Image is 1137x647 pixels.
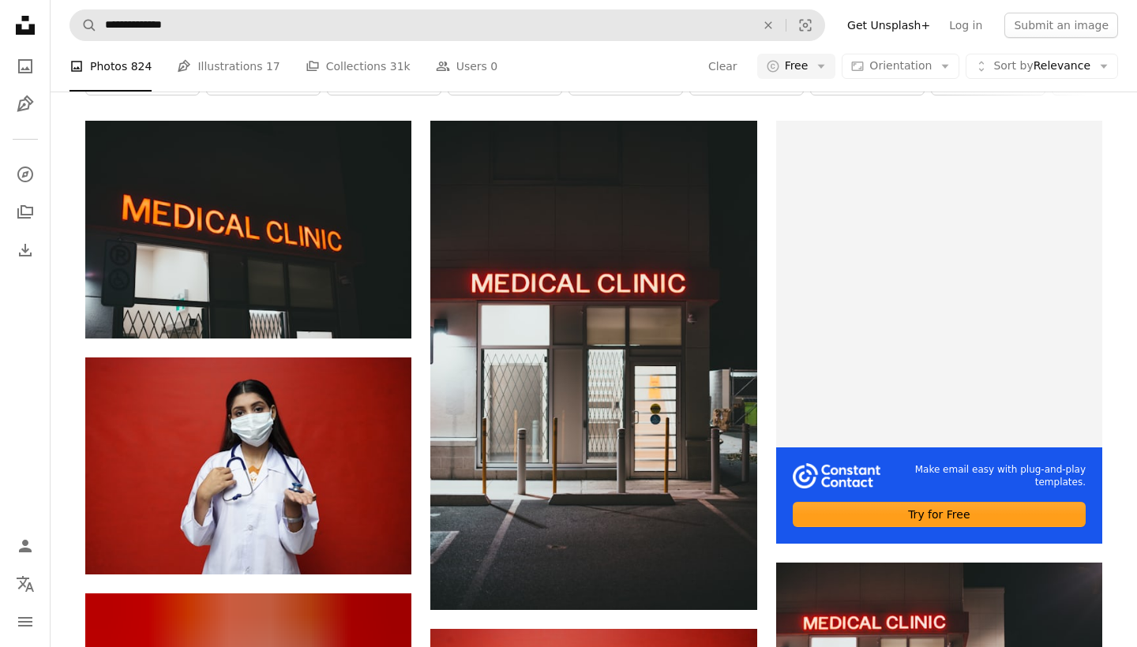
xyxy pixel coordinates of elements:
[966,54,1118,79] button: Sort byRelevance
[306,41,411,92] a: Collections 31k
[776,121,1102,544] a: Make email easy with plug-and-play templates.Try for Free
[940,13,992,38] a: Log in
[842,54,959,79] button: Orientation
[69,9,825,41] form: Find visuals sitewide
[85,458,411,473] a: a doctor with a stethoscope around her neck
[9,88,41,120] a: Illustrations
[793,463,880,488] img: file-1754318165549-24bf788d5b37
[9,159,41,190] a: Explore
[177,41,280,92] a: Illustrations 17
[785,58,809,74] span: Free
[430,358,756,372] a: UNKs coffee shop during daytime
[9,234,41,266] a: Download History
[838,13,940,38] a: Get Unsplash+
[869,59,932,72] span: Orientation
[436,41,498,92] a: Users 0
[85,222,411,236] a: white and black glass window
[390,58,411,75] span: 31k
[993,58,1090,74] span: Relevance
[9,606,41,638] button: Menu
[993,59,1033,72] span: Sort by
[1004,13,1118,38] button: Submit an image
[85,121,411,338] img: white and black glass window
[786,10,824,40] button: Visual search
[70,10,97,40] button: Search Unsplash
[9,196,41,228] a: Collections
[9,568,41,600] button: Language
[9,530,41,562] a: Log in / Sign up
[793,502,1086,527] div: Try for Free
[9,9,41,44] a: Home — Unsplash
[906,463,1086,490] span: Make email easy with plug-and-play templates.
[9,50,41,82] a: Photos
[266,58,280,75] span: 17
[490,58,497,75] span: 0
[751,10,786,40] button: Clear
[757,54,836,79] button: Free
[430,121,756,610] img: UNKs coffee shop during daytime
[707,54,738,79] button: Clear
[85,357,411,574] img: a doctor with a stethoscope around her neck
